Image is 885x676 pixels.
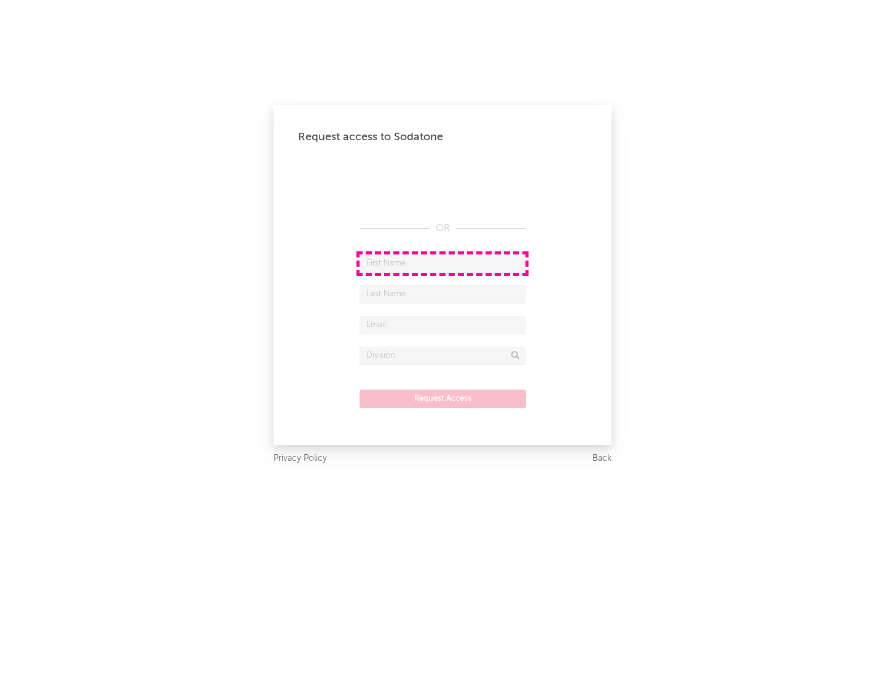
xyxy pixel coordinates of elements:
[360,285,525,304] input: Last Name
[360,347,525,365] input: Division
[298,130,587,144] div: Request access to Sodatone
[592,451,612,466] a: Back
[360,221,525,236] div: OR
[273,451,327,466] a: Privacy Policy
[360,316,525,334] input: Email
[360,254,525,273] input: First Name
[360,390,526,408] button: Request Access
